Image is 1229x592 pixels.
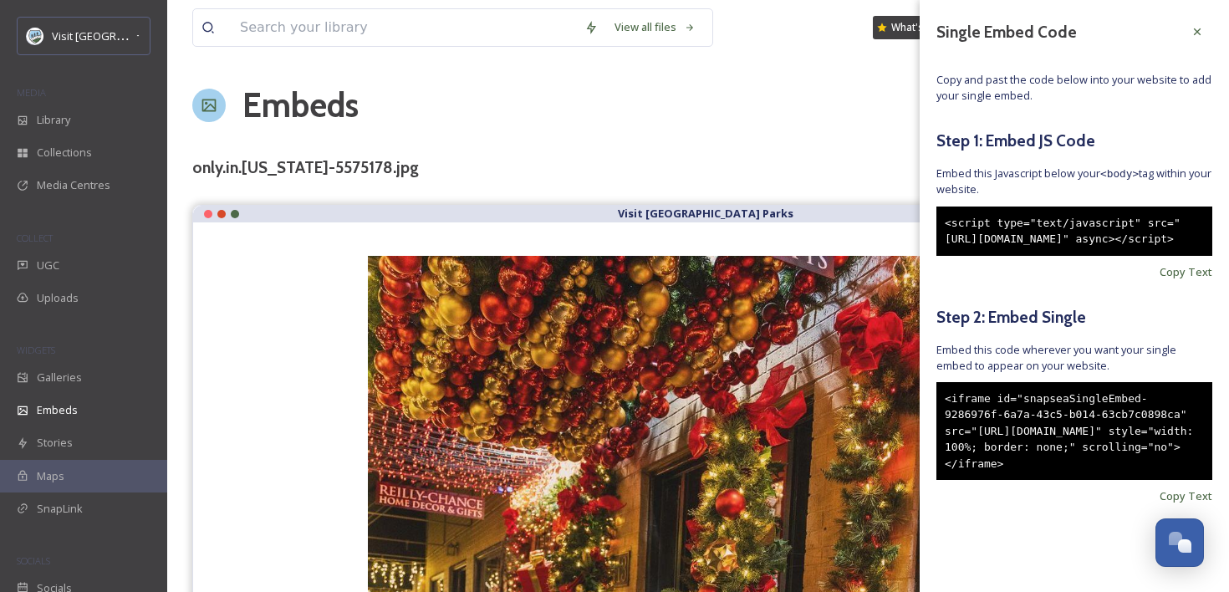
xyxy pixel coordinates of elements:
[606,11,704,43] a: View all files
[192,156,419,180] h3: only.in.[US_STATE]-5575178.jpg
[1100,167,1139,180] span: <body>
[936,72,1212,104] span: Copy and past the code below into your website to add your single embed.
[242,80,359,130] a: Embeds
[37,501,83,517] span: SnapLink
[618,206,793,221] strong: Visit [GEOGRAPHIC_DATA] Parks
[52,28,212,43] span: Visit [GEOGRAPHIC_DATA] Parks
[37,258,59,273] span: UGC
[27,28,43,44] img: download.png
[17,554,50,567] span: SOCIALS
[37,468,64,484] span: Maps
[936,207,1212,256] div: <script type="text/javascript" src="[URL][DOMAIN_NAME]" async></script>
[37,290,79,306] span: Uploads
[17,344,55,356] span: WIDGETS
[936,382,1212,481] div: <iframe id="snapseaSingleEmbed-9286976f-6a7a-43c5-b014-63cb7c0898ca" src="[URL][DOMAIN_NAME]" sty...
[17,86,46,99] span: MEDIA
[37,435,73,451] span: Stories
[936,342,1212,374] span: Embed this code wherever you want your single embed to appear on your website.
[936,129,1212,153] h5: Step 1: Embed JS Code
[37,112,70,128] span: Library
[232,9,576,46] input: Search your library
[936,20,1077,44] h3: Single Embed Code
[17,232,53,244] span: COLLECT
[873,16,956,39] a: What's New
[37,370,82,385] span: Galleries
[37,177,110,193] span: Media Centres
[936,166,1212,197] span: Embed this Javascript below your tag within your website.
[936,305,1212,329] h5: Step 2: Embed Single
[1160,488,1212,504] span: Copy Text
[1160,264,1212,280] span: Copy Text
[1155,518,1204,567] button: Open Chat
[37,145,92,161] span: Collections
[37,402,78,418] span: Embeds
